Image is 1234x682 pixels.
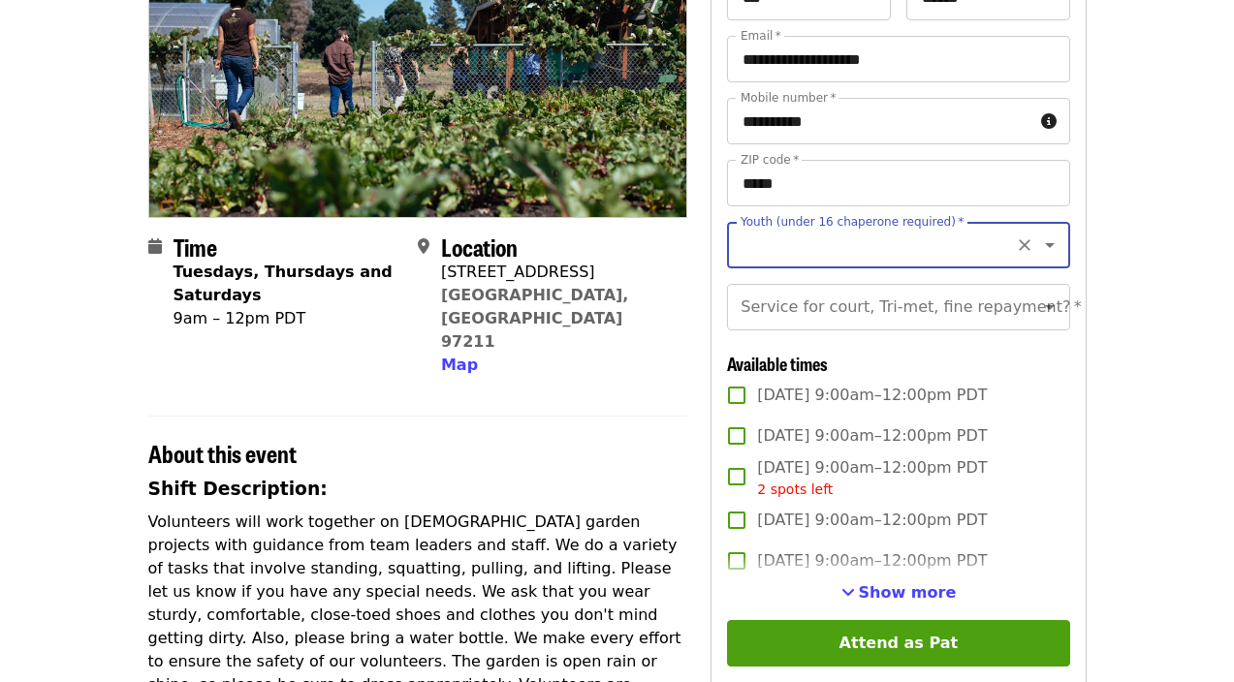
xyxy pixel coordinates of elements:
[757,424,987,448] span: [DATE] 9:00am–12:00pm PDT
[1011,232,1038,259] button: Clear
[757,549,987,573] span: [DATE] 9:00am–12:00pm PDT
[757,384,987,407] span: [DATE] 9:00am–12:00pm PDT
[741,30,781,42] label: Email
[441,354,478,377] button: Map
[418,237,429,256] i: map-marker-alt icon
[741,216,964,228] label: Youth (under 16 chaperone required)
[727,36,1069,82] input: Email
[727,351,828,376] span: Available times
[727,160,1069,206] input: ZIP code
[441,356,478,374] span: Map
[174,263,393,304] strong: Tuesdays, Thursdays and Saturdays
[441,286,629,351] a: [GEOGRAPHIC_DATA], [GEOGRAPHIC_DATA] 97211
[1041,112,1057,131] i: circle-info icon
[859,583,957,602] span: Show more
[741,92,836,104] label: Mobile number
[727,98,1032,144] input: Mobile number
[174,230,217,263] span: Time
[441,261,672,284] div: [STREET_ADDRESS]
[841,581,957,604] button: See more timeslots
[741,154,799,166] label: ZIP code
[174,307,402,330] div: 9am – 12pm PDT
[441,230,518,263] span: Location
[148,237,162,256] i: calendar icon
[727,620,1069,666] button: Attend as Pat
[757,509,987,532] span: [DATE] 9:00am–12:00pm PDT
[757,456,987,500] span: [DATE] 9:00am–12:00pm PDT
[1036,232,1063,259] button: Open
[148,479,328,499] strong: Shift Description:
[1036,294,1063,321] button: Open
[757,481,833,497] span: 2 spots left
[148,436,297,470] span: About this event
